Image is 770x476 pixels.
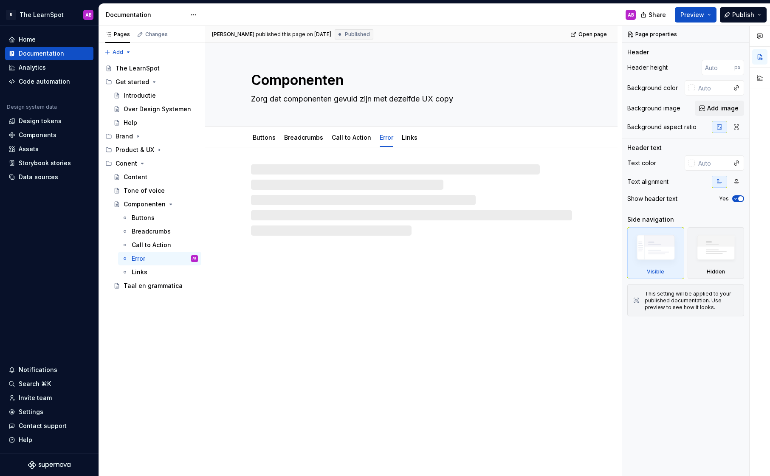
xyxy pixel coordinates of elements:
span: Preview [680,11,704,19]
button: Contact support [5,419,93,433]
span: Open page [578,31,607,38]
textarea: Componenten [249,70,570,90]
div: Design tokens [19,117,62,125]
div: Changes [145,31,168,38]
div: Assets [19,145,39,153]
button: Search ⌘K [5,377,93,391]
div: Contact support [19,422,67,430]
div: Brand [102,130,201,143]
div: AB [85,11,92,18]
div: Components [19,131,56,139]
div: Settings [19,408,43,416]
a: Over Design Systemen [110,102,201,116]
a: Breadcrumbs [284,134,323,141]
a: Code automation [5,75,93,88]
div: Show header text [627,194,677,203]
div: Get started [116,78,149,86]
button: BThe LearnSpotAB [2,6,97,24]
a: Open page [568,28,611,40]
button: Add image [695,101,744,116]
div: Text color [627,159,656,167]
a: Taal en grammatica [110,279,201,293]
input: Auto [695,80,729,96]
div: Call to Action [328,128,375,146]
div: Hidden [707,268,725,275]
div: AB [628,11,634,18]
div: Code automation [19,77,70,86]
a: Analytics [5,61,93,74]
div: Analytics [19,63,46,72]
div: Get started [102,75,201,89]
a: Breadcrumbs [118,225,201,238]
div: Pages [105,31,130,38]
a: Introductie [110,89,201,102]
div: The LearnSpot [20,11,64,19]
div: Links [398,128,421,146]
a: Home [5,33,93,46]
div: B [6,10,16,20]
div: Taal en grammatica [124,282,183,290]
div: Breadcrumbs [132,227,171,236]
div: Home [19,35,36,44]
button: Publish [720,7,767,23]
input: Auto [702,60,734,75]
p: px [734,64,741,71]
a: Content [110,170,201,184]
a: Tone of voice [110,184,201,197]
a: Call to Action [332,134,371,141]
div: Header height [627,63,668,72]
a: Error [380,134,393,141]
div: Design system data [7,104,57,110]
div: Conent [116,159,137,168]
a: Help [110,116,201,130]
a: Settings [5,405,93,419]
span: Publish [732,11,754,19]
button: Notifications [5,363,93,377]
span: Published [345,31,370,38]
div: Page tree [102,62,201,293]
a: Data sources [5,170,93,184]
div: Call to Action [132,241,171,249]
div: Documentation [19,49,64,58]
div: Brand [116,132,133,141]
div: Error [376,128,397,146]
div: Invite team [19,394,52,402]
textarea: Zorg dat componenten gevuld zijn met dezelfde UX copy [249,92,570,106]
a: Buttons [118,211,201,225]
div: Over Design Systemen [124,105,191,113]
div: AB [192,254,197,263]
a: The LearnSpot [102,62,201,75]
div: Background image [627,104,680,113]
div: Conent [102,157,201,170]
div: Visible [647,268,664,275]
label: Yes [719,195,729,202]
div: Componenten [124,200,166,208]
button: Share [636,7,671,23]
a: Assets [5,142,93,156]
span: [PERSON_NAME] [212,31,254,38]
div: Content [124,173,147,181]
div: Visible [627,227,684,279]
div: Tone of voice [124,186,165,195]
a: Buttons [253,134,276,141]
span: Share [649,11,666,19]
div: Header [627,48,649,56]
button: Add [102,46,134,58]
a: Componenten [110,197,201,211]
div: Background aspect ratio [627,123,697,131]
div: Help [124,118,137,127]
a: ErrorAB [118,252,201,265]
button: Preview [675,7,716,23]
div: Side navigation [627,215,674,224]
div: Help [19,436,32,444]
div: Search ⌘K [19,380,51,388]
div: Error [132,254,145,263]
a: Call to Action [118,238,201,252]
div: Buttons [132,214,155,222]
a: Supernova Logo [28,461,71,469]
a: Invite team [5,391,93,405]
div: Product & UX [116,146,154,154]
div: Product & UX [102,143,201,157]
a: Links [118,265,201,279]
div: Notifications [19,366,57,374]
